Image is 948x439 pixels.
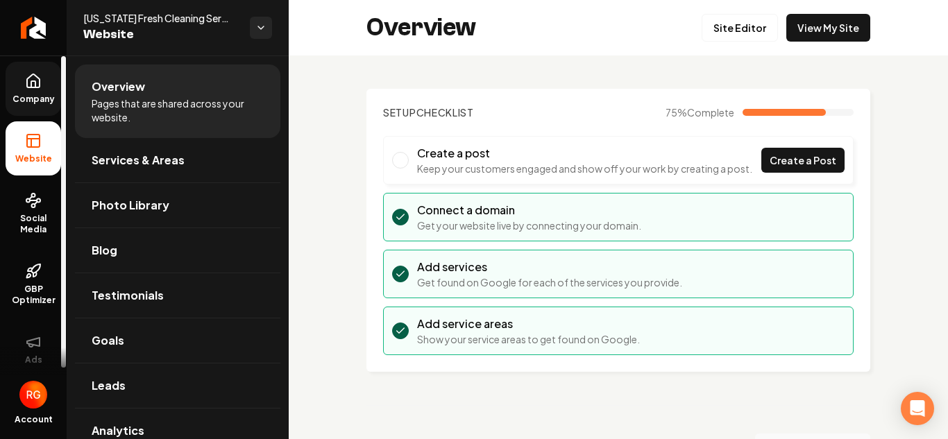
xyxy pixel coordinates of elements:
[417,316,640,332] h3: Add service areas
[75,138,280,182] a: Services & Areas
[6,284,61,306] span: GBP Optimizer
[75,273,280,318] a: Testimonials
[92,152,185,169] span: Services & Areas
[75,318,280,363] a: Goals
[770,153,836,168] span: Create a Post
[666,105,734,119] span: 75 %
[6,322,61,377] button: Ads
[761,148,845,173] a: Create a Post
[83,25,239,44] span: Website
[75,228,280,273] a: Blog
[702,14,778,42] a: Site Editor
[75,183,280,227] a: Photo Library
[687,106,734,119] span: Complete
[92,287,164,304] span: Testimonials
[6,181,61,246] a: Social Media
[417,145,752,162] h3: Create a post
[417,202,641,218] h3: Connect a domain
[92,332,124,349] span: Goals
[6,62,61,116] a: Company
[92,78,145,95] span: Overview
[92,422,144,439] span: Analytics
[6,252,61,317] a: GBP Optimizer
[417,218,641,232] p: Get your website live by connecting your domain.
[19,381,47,408] img: Rey Gonzalez
[383,105,474,119] h2: Checklist
[19,381,47,408] button: Open user button
[19,354,48,365] span: Ads
[75,363,280,408] a: Leads
[92,197,169,214] span: Photo Library
[21,17,46,39] img: Rebolt Logo
[6,213,61,235] span: Social Media
[417,259,682,275] h3: Add services
[15,414,53,425] span: Account
[383,106,416,119] span: Setup
[92,242,117,259] span: Blog
[417,332,640,346] p: Show your service areas to get found on Google.
[366,14,476,42] h2: Overview
[92,96,264,124] span: Pages that are shared across your website.
[83,11,239,25] span: [US_STATE] Fresh Cleaning Services
[417,162,752,175] p: Keep your customers engaged and show off your work by creating a post.
[10,153,58,164] span: Website
[901,392,934,425] div: Open Intercom Messenger
[786,14,870,42] a: View My Site
[7,94,60,105] span: Company
[417,275,682,289] p: Get found on Google for each of the services you provide.
[92,377,126,394] span: Leads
